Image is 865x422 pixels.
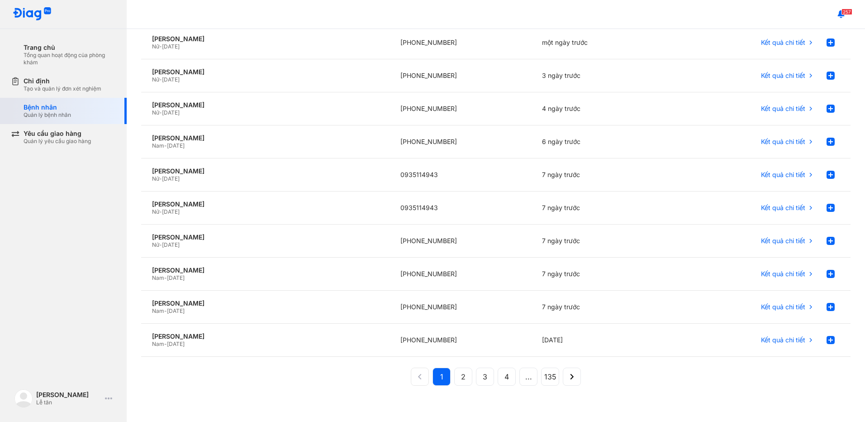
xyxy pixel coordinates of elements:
[159,43,162,50] span: -
[390,125,532,158] div: [PHONE_NUMBER]
[476,368,494,386] button: 3
[152,43,159,50] span: Nữ
[24,129,91,138] div: Yêu cầu giao hàng
[390,26,532,59] div: [PHONE_NUMBER]
[440,371,443,382] span: 1
[159,109,162,116] span: -
[841,9,852,15] span: 257
[159,175,162,182] span: -
[162,241,180,248] span: [DATE]
[159,241,162,248] span: -
[13,7,52,21] img: logo
[761,72,805,80] span: Kết quả chi tiết
[498,368,516,386] button: 4
[761,171,805,179] span: Kết quả chi tiết
[525,371,532,382] span: ...
[24,85,101,92] div: Tạo và quản lý đơn xét nghiệm
[454,368,472,386] button: 2
[531,291,673,324] div: 7 ngày trước
[24,43,116,52] div: Trang chủ
[24,77,101,85] div: Chỉ định
[544,371,556,382] span: 135
[152,142,164,149] span: Nam
[24,138,91,145] div: Quản lý yêu cầu giao hàng
[167,340,185,347] span: [DATE]
[541,368,559,386] button: 135
[761,270,805,278] span: Kết quả chi tiết
[152,208,159,215] span: Nữ
[390,158,532,192] div: 0935114943
[152,307,164,314] span: Nam
[432,368,451,386] button: 1
[531,225,673,258] div: 7 ngày trước
[164,142,167,149] span: -
[390,291,532,324] div: [PHONE_NUMBER]
[14,389,33,408] img: logo
[164,274,167,281] span: -
[164,340,167,347] span: -
[761,303,805,311] span: Kết quả chi tiết
[531,192,673,225] div: 7 ngày trước
[390,225,532,258] div: [PHONE_NUMBER]
[519,368,537,386] button: ...
[761,105,805,113] span: Kết quả chi tiết
[162,43,180,50] span: [DATE]
[531,324,673,357] div: [DATE]
[390,258,532,291] div: [PHONE_NUMBER]
[24,52,116,66] div: Tổng quan hoạt động của phòng khám
[167,307,185,314] span: [DATE]
[390,59,532,92] div: [PHONE_NUMBER]
[152,68,379,76] div: [PERSON_NAME]
[152,233,379,241] div: [PERSON_NAME]
[483,371,487,382] span: 3
[152,76,159,83] span: Nữ
[162,76,180,83] span: [DATE]
[152,35,379,43] div: [PERSON_NAME]
[761,204,805,212] span: Kết quả chi tiết
[390,92,532,125] div: [PHONE_NUMBER]
[152,241,159,248] span: Nữ
[152,299,379,307] div: [PERSON_NAME]
[152,175,159,182] span: Nữ
[761,237,805,245] span: Kết quả chi tiết
[36,399,101,406] div: Lễ tân
[152,134,379,142] div: [PERSON_NAME]
[162,208,180,215] span: [DATE]
[390,192,532,225] div: 0935114943
[152,101,379,109] div: [PERSON_NAME]
[24,111,71,119] div: Quản lý bệnh nhân
[167,142,185,149] span: [DATE]
[152,200,379,208] div: [PERSON_NAME]
[390,324,532,357] div: [PHONE_NUMBER]
[36,391,101,399] div: [PERSON_NAME]
[152,109,159,116] span: Nữ
[761,336,805,344] span: Kết quả chi tiết
[24,103,71,111] div: Bệnh nhân
[761,38,805,47] span: Kết quả chi tiết
[152,266,379,274] div: [PERSON_NAME]
[531,258,673,291] div: 7 ngày trước
[162,175,180,182] span: [DATE]
[152,340,164,347] span: Nam
[461,371,466,382] span: 2
[152,274,164,281] span: Nam
[531,158,673,192] div: 7 ngày trước
[761,138,805,146] span: Kết quả chi tiết
[531,59,673,92] div: 3 ngày trước
[531,92,673,125] div: 4 ngày trước
[159,208,162,215] span: -
[152,167,379,175] div: [PERSON_NAME]
[159,76,162,83] span: -
[162,109,180,116] span: [DATE]
[164,307,167,314] span: -
[531,26,673,59] div: một ngày trước
[531,125,673,158] div: 6 ngày trước
[167,274,185,281] span: [DATE]
[152,332,379,340] div: [PERSON_NAME]
[504,371,509,382] span: 4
